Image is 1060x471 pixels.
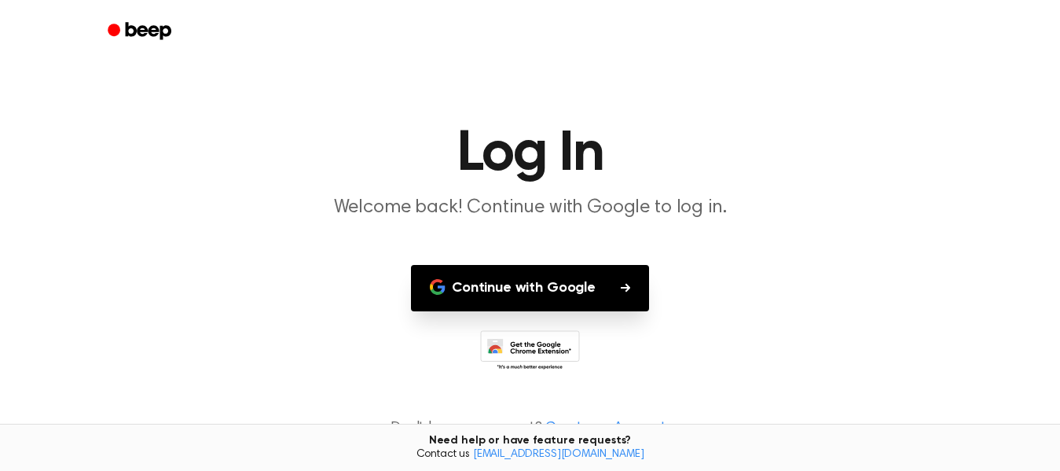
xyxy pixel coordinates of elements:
[545,418,666,439] a: Create an Account
[473,449,644,460] a: [EMAIL_ADDRESS][DOMAIN_NAME]
[9,448,1051,462] span: Contact us
[19,418,1041,439] p: Don't have an account?
[97,17,185,47] a: Beep
[229,195,832,221] p: Welcome back! Continue with Google to log in.
[411,265,649,311] button: Continue with Google
[128,126,933,182] h1: Log In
